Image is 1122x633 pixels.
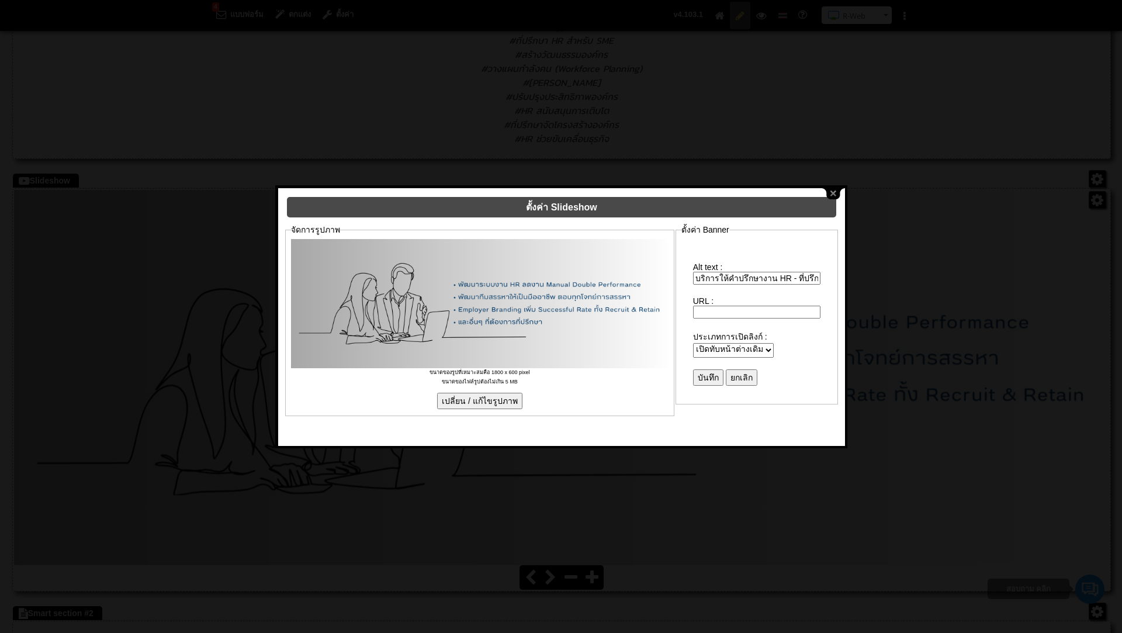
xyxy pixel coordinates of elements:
input: ยกเลิก [726,369,757,386]
input: บันทึก [693,369,723,386]
h2: ตั้งค่า Slideshow [287,197,836,217]
input: เปลี่ยน / แก้ไขรูปภาพ [437,393,522,409]
label: URL : [693,296,714,306]
label: ประเภทการเปิดลิงก์ : [693,332,767,341]
div: ขนาดของรูปที่เหมาะสมคือ 1800 x 600 pixel [291,368,669,378]
label: Alt text : [693,262,723,272]
div: ขนาดของไฟล์รูปต้องไม่เกิน 5 MB [291,378,669,387]
button: close [822,188,844,199]
legend: ตั้งค่า Banner [681,223,729,236]
legend: จัดการรูปภาพ [291,223,340,236]
img: crop-1728450348733.jpg [291,239,669,368]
